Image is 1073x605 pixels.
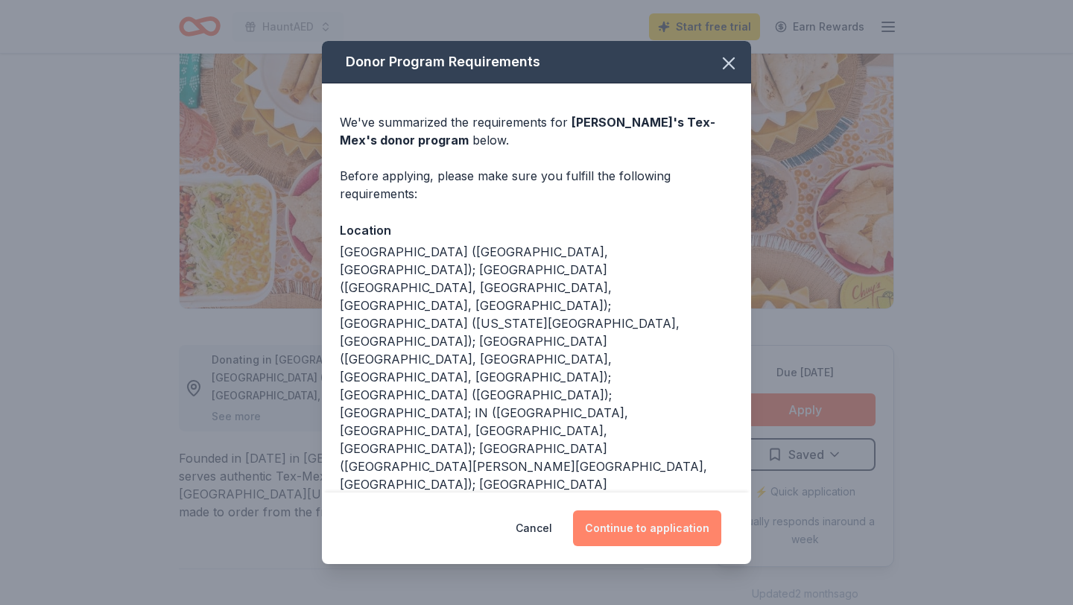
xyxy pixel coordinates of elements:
[573,510,721,546] button: Continue to application
[340,113,733,149] div: We've summarized the requirements for below.
[340,221,733,240] div: Location
[322,41,751,83] div: Donor Program Requirements
[516,510,552,546] button: Cancel
[340,167,733,203] div: Before applying, please make sure you fulfill the following requirements:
